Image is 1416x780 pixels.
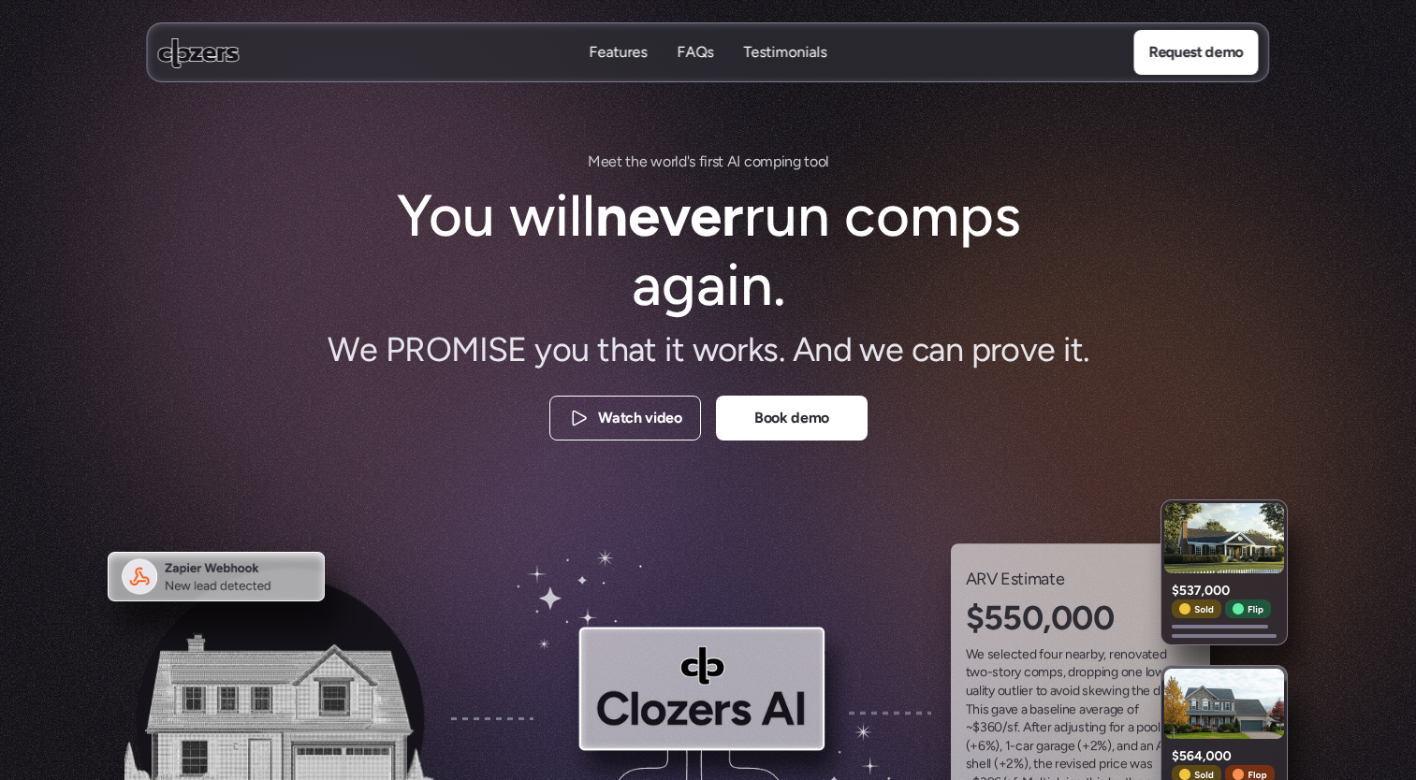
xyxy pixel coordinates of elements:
[297,327,1120,373] h2: We PROMISE you that it works. And we can prove it.
[966,737,971,756] span: (
[970,664,980,683] span: w
[737,150,740,174] span: I
[1082,737,1090,756] span: +
[1103,645,1106,664] span: ,
[1073,756,1075,774] span: i
[1117,701,1124,719] span: e
[1087,664,1094,683] span: p
[678,42,714,63] p: FAQs
[1136,718,1144,737] span: p
[1148,40,1243,65] p: Request demo
[711,150,718,174] span: s
[600,150,608,174] span: e
[1060,737,1068,756] span: g
[1011,701,1018,719] span: e
[1073,682,1080,701] span: d
[1097,737,1107,756] span: %
[631,150,639,174] span: h
[1037,701,1044,719] span: a
[1022,645,1029,664] span: e
[980,664,987,683] span: o
[1115,682,1122,701] span: n
[698,150,704,174] span: f
[1066,756,1073,774] span: v
[1003,664,1011,683] span: o
[708,150,712,174] span: r
[1099,756,1106,774] span: p
[972,701,980,719] span: h
[638,150,647,174] span: e
[1029,682,1033,701] span: r
[1029,737,1034,756] span: r
[1011,645,1018,664] span: c
[1029,701,1037,719] span: b
[670,150,675,174] span: r
[988,756,991,774] span: l
[1102,664,1104,683] span: i
[1049,664,1057,683] span: p
[1057,701,1059,719] span: l
[1059,756,1067,774] span: e
[1044,701,1050,719] span: s
[1073,645,1080,664] span: e
[1017,645,1022,664] span: t
[1086,701,1092,719] span: v
[598,407,681,431] p: Watch video
[1068,664,1075,683] span: d
[1106,756,1111,774] span: r
[716,396,868,441] a: Book demo
[985,737,996,756] span: %
[1029,756,1031,774] span: ,
[1131,737,1138,756] span: d
[825,150,829,174] span: l
[1094,664,1102,683] span: p
[1079,701,1086,719] span: a
[999,664,1003,683] span: t
[972,718,980,737] span: $
[1113,718,1120,737] span: o
[991,701,999,719] span: g
[1107,737,1112,756] span: )
[972,682,979,701] span: a
[1004,682,1012,701] span: u
[1099,718,1106,737] span: g
[1128,718,1134,737] span: a
[979,682,982,701] span: l
[999,756,1007,774] span: +
[970,737,978,756] span: +
[1099,701,1103,719] span: r
[1044,737,1050,756] span: a
[1044,645,1051,664] span: o
[1088,682,1095,701] span: k
[1079,645,1086,664] span: a
[980,718,987,737] span: 3
[1024,664,1031,683] span: c
[1062,682,1070,701] span: o
[993,645,1000,664] span: e
[1082,756,1089,774] span: e
[1051,645,1058,664] span: u
[1110,756,1113,774] span: i
[1006,756,1014,774] span: 2
[1012,682,1016,701] span: t
[1109,718,1114,737] span: f
[966,682,973,701] span: u
[390,181,1027,321] h1: You will run comps again.
[1033,756,1038,774] span: t
[1010,737,1015,756] span: -
[1007,718,1014,737] span: s
[590,63,648,83] p: Features
[994,756,999,774] span: (
[1090,737,1098,756] span: 2
[1016,682,1019,701] span: l
[1090,645,1098,664] span: b
[1045,756,1053,774] span: e
[1060,718,1068,737] span: d
[966,664,971,683] span: t
[1039,645,1044,664] span: f
[1068,737,1075,756] span: e
[1054,737,1060,756] span: a
[608,150,617,174] span: e
[1079,664,1087,683] span: o
[650,150,663,174] span: w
